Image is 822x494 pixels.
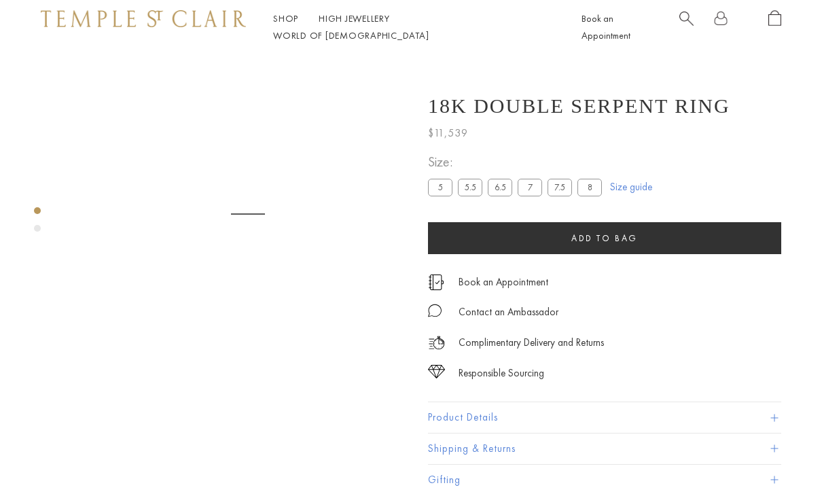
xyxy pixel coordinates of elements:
span: Add to bag [571,232,638,244]
div: Responsible Sourcing [459,365,544,382]
button: Product Details [428,402,781,433]
label: 7.5 [548,179,572,196]
span: Size: [428,151,607,173]
label: 7 [518,179,542,196]
iframe: Gorgias live chat messenger [754,430,808,480]
div: Product gallery navigation [34,204,41,243]
button: Shipping & Returns [428,434,781,464]
img: MessageIcon-01_2.svg [428,304,442,317]
a: High JewelleryHigh Jewellery [319,12,390,24]
img: icon_sourcing.svg [428,365,445,378]
img: icon_delivery.svg [428,334,445,351]
a: ShopShop [273,12,298,24]
a: World of [DEMOGRAPHIC_DATA]World of [DEMOGRAPHIC_DATA] [273,29,429,41]
a: Search [679,10,694,44]
a: Book an Appointment [459,275,548,289]
p: Complimentary Delivery and Returns [459,334,604,351]
img: icon_appointment.svg [428,275,444,290]
div: Contact an Ambassador [459,304,558,321]
h1: 18K Double Serpent Ring [428,94,730,118]
label: 6.5 [488,179,512,196]
span: $11,539 [428,124,468,142]
nav: Main navigation [273,10,551,44]
label: 8 [577,179,602,196]
a: Book an Appointment [582,12,630,41]
label: 5.5 [458,179,482,196]
button: Add to bag [428,222,781,254]
label: 5 [428,179,452,196]
img: Temple St. Clair [41,10,246,27]
a: Size guide [610,180,652,194]
a: Open Shopping Bag [768,10,781,44]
